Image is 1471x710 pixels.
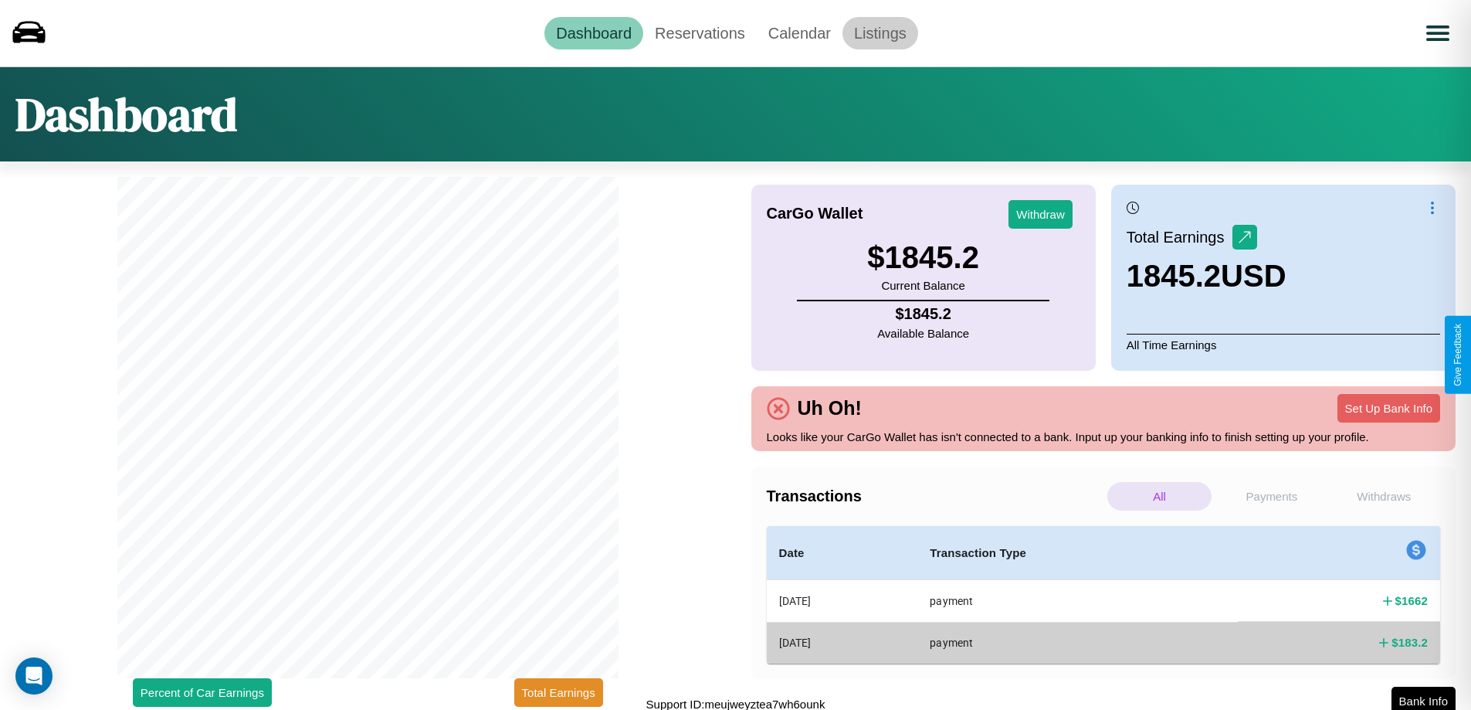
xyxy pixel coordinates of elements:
[877,323,969,344] p: Available Balance
[767,526,1441,664] table: simple table
[1391,634,1428,651] h4: $ 183.2
[757,17,842,49] a: Calendar
[514,678,603,707] button: Total Earnings
[1127,259,1286,294] h3: 1845.2 USD
[643,17,757,49] a: Reservations
[930,544,1225,562] h4: Transaction Type
[767,622,918,663] th: [DATE]
[877,305,969,323] h4: $ 1845.2
[1395,593,1428,609] h4: $ 1662
[917,622,1238,663] th: payment
[767,426,1441,447] p: Looks like your CarGo Wallet has isn't connected to a bank. Input up your banking info to finish ...
[1452,324,1463,386] div: Give Feedback
[917,580,1238,623] th: payment
[842,17,918,49] a: Listings
[1127,223,1232,251] p: Total Earnings
[1337,394,1440,423] button: Set Up Bank Info
[867,275,979,296] p: Current Balance
[1332,482,1436,511] p: Withdraws
[779,544,906,562] h4: Date
[767,487,1103,505] h4: Transactions
[15,83,237,146] h1: Dashboard
[1416,12,1459,55] button: Open menu
[15,657,53,695] div: Open Intercom Messenger
[544,17,643,49] a: Dashboard
[867,240,979,275] h3: $ 1845.2
[1008,200,1073,229] button: Withdraw
[767,580,918,623] th: [DATE]
[1107,482,1212,511] p: All
[1219,482,1324,511] p: Payments
[1127,334,1440,355] p: All Time Earnings
[790,397,869,420] h4: Uh Oh!
[767,205,863,223] h4: CarGo Wallet
[133,678,272,707] button: Percent of Car Earnings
